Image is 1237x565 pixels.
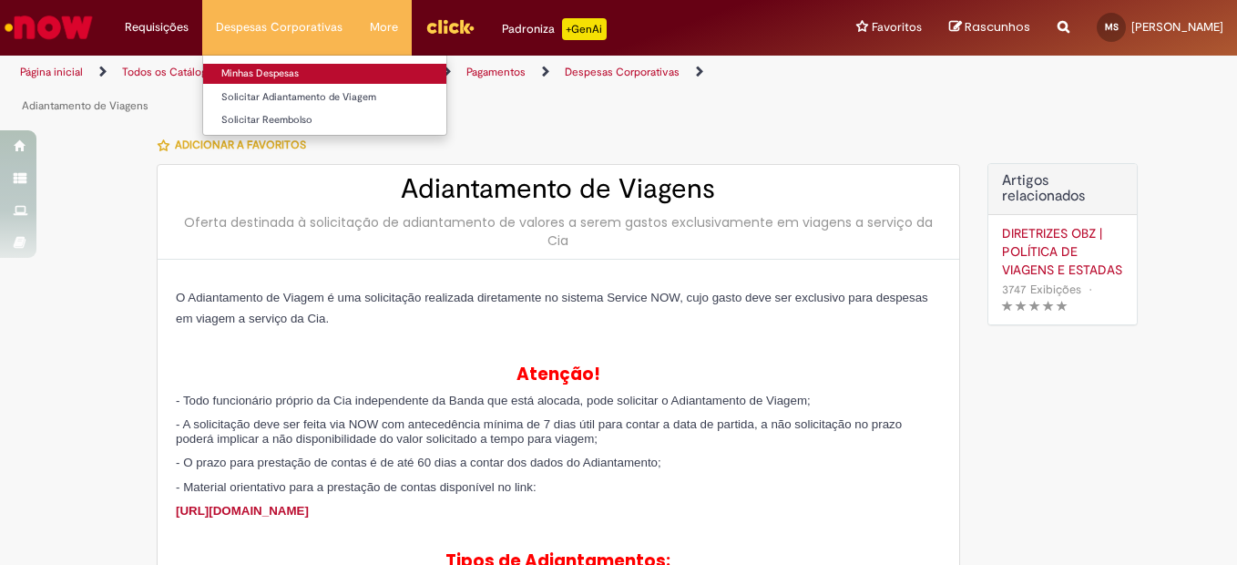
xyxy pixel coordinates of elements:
img: click_logo_yellow_360x200.png [425,13,475,40]
img: ServiceNow [2,9,96,46]
a: DIRETRIZES OBZ | POLÍTICA DE VIAGENS E ESTADAS [1002,224,1123,279]
a: Página inicial [20,65,83,79]
span: Atenção! [516,362,600,386]
p: +GenAi [562,18,607,40]
span: Requisições [125,18,189,36]
span: [PERSON_NAME] [1131,19,1223,35]
a: Minhas Despesas [203,64,446,84]
a: [URL][DOMAIN_NAME] [176,504,309,518]
span: 3747 Exibições [1002,282,1081,297]
a: Pagamentos [466,65,526,79]
a: Solicitar Reembolso [203,110,446,130]
span: - Todo funcionário próprio da Cia independente da Banda que está alocada, pode solicitar o Adiant... [176,394,811,407]
div: Oferta destinada à solicitação de adiantamento de valores a serem gastos exclusivamente em viagen... [176,213,941,250]
span: Favoritos [872,18,922,36]
span: Rascunhos [965,18,1030,36]
span: Despesas Corporativas [216,18,342,36]
h3: Artigos relacionados [1002,173,1123,205]
div: Padroniza [502,18,607,40]
a: Todos os Catálogos [122,65,219,79]
span: - O prazo para prestação de contas é de até 60 dias a contar dos dados do Adiantamento; [176,456,661,469]
span: O Adiantamento de Viagem é uma solicitação realizada diretamente no sistema Service NOW, cujo gas... [176,291,928,325]
a: Solicitar Adiantamento de Viagem [203,87,446,108]
a: Adiantamento de Viagens [22,98,148,113]
span: More [370,18,398,36]
span: - A solicitação deve ser feita via NOW com antecedência mínima de 7 dias útil para contar a data ... [176,417,902,446]
h2: Adiantamento de Viagens [176,174,941,204]
ul: Despesas Corporativas [202,55,447,136]
a: Despesas Corporativas [565,65,680,79]
span: • [1085,277,1096,302]
ul: Trilhas de página [14,56,811,123]
span: Adicionar a Favoritos [175,138,306,152]
a: Rascunhos [949,19,1030,36]
span: MS [1105,21,1119,33]
button: Adicionar a Favoritos [157,126,316,164]
span: - Material orientativo para a prestação de contas disponível no link: [176,480,537,494]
